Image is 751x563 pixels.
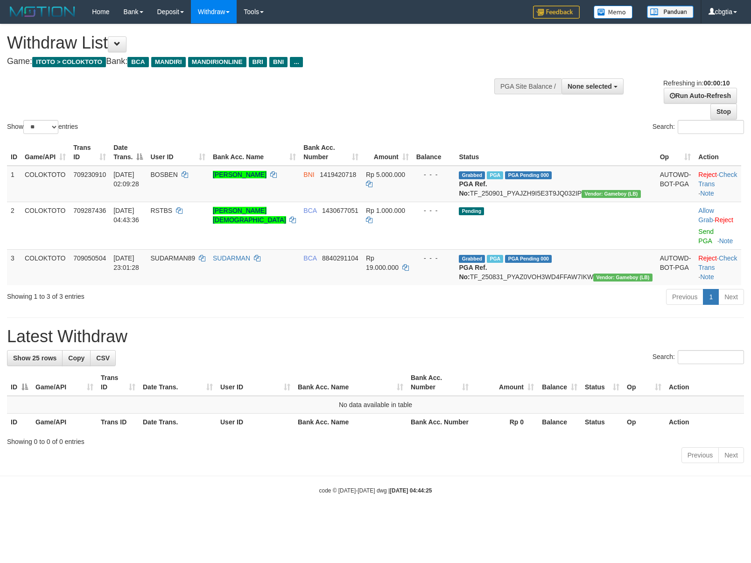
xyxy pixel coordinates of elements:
img: Button%20Memo.svg [594,6,633,19]
th: Bank Acc. Number: activate to sort column ascending [407,369,472,396]
span: Copy 1430677051 to clipboard [322,207,358,214]
a: Next [718,447,744,463]
th: Action [695,139,741,166]
td: COLOKTOTO [21,249,70,285]
span: ... [290,57,302,67]
input: Search: [678,120,744,134]
div: Showing 0 to 0 of 0 entries [7,433,744,446]
strong: 00:00:10 [703,79,730,87]
div: Showing 1 to 3 of 3 entries [7,288,306,301]
td: TF_250901_PYAJZH9I5E3T9JQ032IP [455,166,656,202]
div: - - - [416,206,452,215]
span: Vendor URL: https://dashboard.q2checkout.com/secure [593,274,652,281]
th: Game/API: activate to sort column ascending [32,369,97,396]
input: Search: [678,350,744,364]
a: Check Trans [698,171,737,188]
span: ITOTO > COLOKTOTO [32,57,106,67]
span: MANDIRIONLINE [188,57,246,67]
a: Previous [681,447,719,463]
th: Game/API [32,414,97,431]
th: Bank Acc. Name: activate to sort column ascending [294,369,407,396]
th: Rp 0 [472,414,538,431]
td: TF_250831_PYAZ0VOH3WD4FFAW7IKW [455,249,656,285]
span: MANDIRI [151,57,186,67]
td: COLOKTOTO [21,166,70,202]
span: Show 25 rows [13,354,56,362]
th: Date Trans.: activate to sort column ascending [139,369,217,396]
span: SUDARMAN89 [150,254,195,262]
td: COLOKTOTO [21,202,70,249]
th: Bank Acc. Name [294,414,407,431]
td: · · [695,166,741,202]
a: CSV [90,350,116,366]
td: 3 [7,249,21,285]
th: User ID: activate to sort column ascending [147,139,209,166]
span: · [698,207,715,224]
span: CSV [96,354,110,362]
span: Marked by cbgtia [487,171,503,179]
strong: [DATE] 04:44:25 [390,487,432,494]
a: Previous [666,289,703,305]
a: Copy [62,350,91,366]
th: Balance [538,414,581,431]
th: Status [581,414,623,431]
b: PGA Ref. No: [459,180,487,197]
th: ID [7,139,21,166]
th: Op: activate to sort column ascending [623,369,665,396]
label: Search: [653,120,744,134]
th: Trans ID [97,414,139,431]
th: Status [455,139,656,166]
span: BRI [249,57,267,67]
th: Bank Acc. Number: activate to sort column ascending [300,139,362,166]
a: Reject [715,216,733,224]
div: PGA Site Balance / [494,78,561,94]
img: panduan.png [647,6,694,18]
a: Note [719,237,733,245]
th: Op: activate to sort column ascending [656,139,695,166]
a: Show 25 rows [7,350,63,366]
a: 1 [703,289,719,305]
span: Refreshing in: [663,79,730,87]
span: Rp 19.000.000 [366,254,399,271]
b: PGA Ref. No: [459,264,487,281]
a: Run Auto-Refresh [664,88,737,104]
a: Check Trans [698,254,737,271]
th: Game/API: activate to sort column ascending [21,139,70,166]
th: Amount: activate to sort column ascending [362,139,413,166]
span: [DATE] 02:09:28 [113,171,139,188]
a: [PERSON_NAME] [213,171,267,178]
td: No data available in table [7,396,744,414]
span: Rp 5.000.000 [366,171,405,178]
label: Show entries [7,120,78,134]
th: Action [665,369,744,396]
td: AUTOWD-BOT-PGA [656,166,695,202]
a: Reject [698,171,717,178]
div: - - - [416,170,452,179]
span: Grabbed [459,255,485,263]
span: Copy [68,354,84,362]
td: AUTOWD-BOT-PGA [656,249,695,285]
span: [DATE] 04:43:36 [113,207,139,224]
a: Note [700,190,714,197]
span: BCA [127,57,148,67]
span: 709230910 [73,171,106,178]
th: Bank Acc. Number [407,414,472,431]
select: Showentries [23,120,58,134]
th: Amount: activate to sort column ascending [472,369,538,396]
th: Op [623,414,665,431]
a: Send PGA [698,228,714,245]
a: SUDARMAN [213,254,250,262]
label: Search: [653,350,744,364]
th: Balance: activate to sort column ascending [538,369,581,396]
a: Reject [698,254,717,262]
th: Trans ID: activate to sort column ascending [70,139,110,166]
a: Note [700,273,714,281]
span: BCA [303,207,316,214]
span: Copy 8840291104 to clipboard [322,254,358,262]
th: Status: activate to sort column ascending [581,369,623,396]
img: Feedback.jpg [533,6,580,19]
span: None selected [568,83,612,90]
span: Pending [459,207,484,215]
span: Rp 1.000.000 [366,207,405,214]
h1: Latest Withdraw [7,327,744,346]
